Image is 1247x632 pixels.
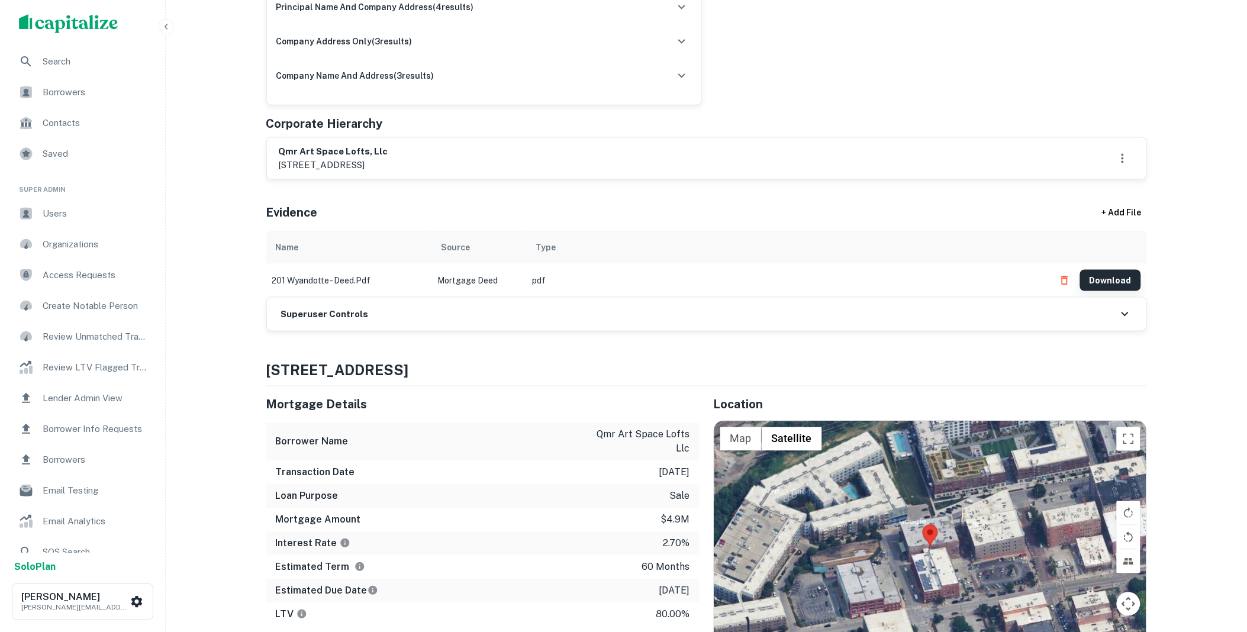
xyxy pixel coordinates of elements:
svg: Estimate is based on a standard schedule for this type of loan. [368,585,378,596]
a: Email Analytics [9,507,156,536]
th: Name [266,231,432,264]
button: Show street map [720,427,762,451]
th: Type [527,231,1048,264]
h6: company address only ( 3 results) [276,35,413,48]
svg: The interest rates displayed on the website are for informational purposes only and may be report... [340,538,350,549]
p: 80.00% [656,608,690,622]
h6: Estimated Due Date [276,584,378,598]
button: Map camera controls [1117,592,1140,616]
li: Super Admin [9,170,156,199]
div: Source [442,240,471,254]
span: Email Testing [43,483,149,498]
p: sale [670,489,690,504]
h5: Corporate Hierarchy [266,115,383,133]
span: Organizations [43,237,149,251]
td: Mortgage Deed [432,264,527,297]
img: capitalize-logo.png [19,14,118,33]
span: Email Analytics [43,514,149,528]
a: Borrowers [9,446,156,474]
span: Access Requests [43,268,149,282]
button: Show satellite imagery [762,427,822,451]
h6: Borrower Name [276,435,349,449]
iframe: Chat Widget [1188,537,1247,594]
td: pdf [527,264,1048,297]
p: [DATE] [659,584,690,598]
span: Review LTV Flagged Transactions [43,360,149,375]
h5: Mortgage Details [266,396,700,414]
h6: [PERSON_NAME] [21,592,128,602]
h5: Location [714,396,1147,414]
p: [DATE] [659,466,690,480]
span: Contacts [43,116,149,130]
span: Saved [43,147,149,161]
span: Create Notable Person [43,299,149,313]
a: SOS Search [9,538,156,566]
a: SoloPlan [14,560,56,574]
h6: Transaction Date [276,466,355,480]
div: Name [276,240,299,254]
a: Access Requests [9,261,156,289]
h6: company name and address ( 3 results) [276,69,434,82]
h6: Mortgage Amount [276,513,361,527]
button: Download [1080,270,1141,291]
a: Saved [9,140,156,168]
a: Users [9,199,156,228]
a: Borrowers [9,78,156,107]
h6: Loan Purpose [276,489,339,504]
a: Organizations [9,230,156,259]
span: Search [43,54,149,69]
p: $4.9m [661,513,690,527]
h4: [STREET_ADDRESS] [266,360,1147,381]
span: SOS Search [43,545,149,559]
td: 201 wyandotte - deed.pdf [266,264,432,297]
a: Borrower Info Requests [9,415,156,443]
h6: Superuser Controls [281,308,369,321]
a: Email Testing [9,476,156,505]
h6: qmr art space lofts, llc [279,145,388,159]
div: scrollable content [266,231,1147,297]
button: Rotate map clockwise [1117,501,1140,525]
h6: LTV [276,608,307,622]
a: Lender Admin View [9,384,156,412]
span: Borrower Info Requests [43,422,149,436]
h6: principal name and company address ( 4 results) [276,1,474,14]
div: Type [536,240,556,254]
span: Lender Admin View [43,391,149,405]
svg: Term is based on a standard schedule for this type of loan. [355,562,365,572]
a: Contacts [9,109,156,137]
button: [PERSON_NAME][PERSON_NAME][EMAIL_ADDRESS][DOMAIN_NAME] [12,583,153,620]
span: Review Unmatched Transactions [43,330,149,344]
h6: Interest Rate [276,537,350,551]
a: Create Notable Person [9,292,156,320]
span: Borrowers [43,453,149,467]
strong: Solo Plan [14,561,56,572]
p: [PERSON_NAME][EMAIL_ADDRESS][DOMAIN_NAME] [21,602,128,612]
svg: LTVs displayed on the website are for informational purposes only and may be reported incorrectly... [297,609,307,620]
a: Review Unmatched Transactions [9,323,156,351]
button: Rotate map counterclockwise [1117,525,1140,549]
h6: Estimated Term [276,560,365,575]
p: 2.70% [663,537,690,551]
a: Search [9,47,156,76]
button: Delete file [1054,271,1075,290]
p: [STREET_ADDRESS] [279,158,388,172]
a: Review LTV Flagged Transactions [9,353,156,382]
button: Toggle fullscreen view [1117,427,1140,451]
span: Users [43,207,149,221]
h5: Evidence [266,204,318,221]
span: Borrowers [43,85,149,99]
